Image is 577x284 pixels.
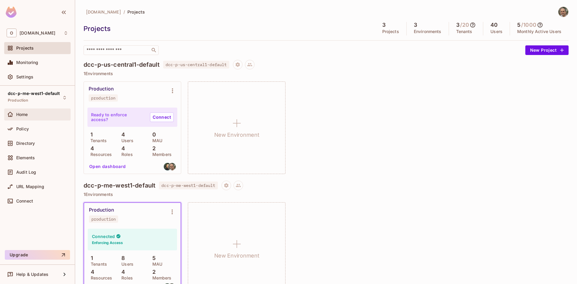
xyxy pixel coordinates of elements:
[124,9,125,15] li: /
[118,255,125,261] p: 8
[88,269,94,275] p: 4
[84,24,372,33] div: Projects
[168,163,176,170] img: alony@onvego.com
[16,170,36,175] span: Audit Log
[118,145,125,151] p: 4
[149,145,156,151] p: 2
[525,45,569,55] button: New Project
[87,152,112,157] p: Resources
[456,22,459,28] h5: 3
[84,61,160,68] h4: dcc-p-us-central1-default
[7,29,17,37] span: O
[382,29,399,34] p: Projects
[118,276,133,280] p: Roles
[166,206,178,218] button: Environment settings
[490,22,498,28] h5: 40
[16,75,33,79] span: Settings
[517,22,521,28] h5: 5
[214,251,259,260] h1: New Environment
[414,29,441,34] p: Environments
[91,96,115,100] div: production
[16,272,48,277] span: Help & Updates
[414,22,417,28] h5: 3
[127,9,145,15] span: Projects
[84,192,569,197] p: 1 Environments
[163,61,229,69] span: dcc-p-us-central1-default
[521,22,536,28] h5: / 1000
[16,127,29,131] span: Policy
[6,7,17,18] img: SReyMgAAAABJRU5ErkJggg==
[8,91,60,96] span: dcc-p-me-west1-default
[118,138,133,143] p: Users
[87,138,107,143] p: Tenants
[16,46,34,50] span: Projects
[87,162,128,171] button: Open dashboard
[88,255,93,261] p: 1
[118,152,133,157] p: Roles
[88,262,107,267] p: Tenants
[149,152,172,157] p: Members
[84,182,155,189] h4: dcc-p-me-west1-default
[149,269,156,275] p: 2
[84,71,569,76] p: 1 Environments
[159,182,218,189] span: dcc-p-me-west1-default
[91,112,145,122] p: Ready to enforce access?
[164,163,171,170] img: kobim@onvego.com
[150,112,174,122] a: Connect
[456,29,472,34] p: Tenants
[92,240,123,246] h6: Enforcing Access
[16,184,44,189] span: URL Mapping
[92,234,115,239] h4: Connected
[16,199,33,203] span: Connect
[118,132,125,138] p: 4
[91,217,116,221] div: production
[166,85,179,97] button: Environment settings
[88,276,112,280] p: Resources
[16,155,35,160] span: Elements
[16,112,28,117] span: Home
[233,63,243,69] span: Project settings
[86,9,121,15] span: [DOMAIN_NAME]
[5,250,70,260] button: Upgrade
[558,7,568,17] img: Alon Yair
[16,60,38,65] span: Monitoring
[149,276,172,280] p: Members
[20,31,55,35] span: Workspace: onvego.com
[149,132,156,138] p: 0
[87,132,93,138] p: 1
[16,141,35,146] span: Directory
[87,145,94,151] p: 4
[149,255,156,261] p: 5
[214,130,259,139] h1: New Environment
[118,269,125,275] p: 4
[382,22,386,28] h5: 3
[490,29,502,34] p: Users
[149,262,162,267] p: MAU
[89,207,114,213] div: Production
[221,184,231,189] span: Project settings
[517,29,561,34] p: Monthly Active Users
[89,86,114,92] div: Production
[149,138,162,143] p: MAU
[460,22,469,28] h5: / 20
[8,98,29,103] span: Production
[118,262,133,267] p: Users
